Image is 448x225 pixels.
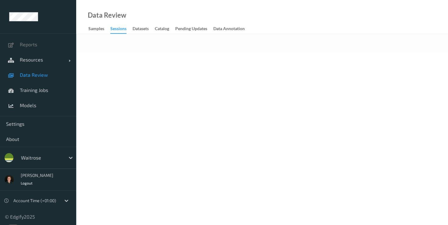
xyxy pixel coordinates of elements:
[155,26,169,33] div: Catalog
[175,25,213,33] a: Pending Updates
[213,26,245,33] div: Data Annotation
[88,12,126,18] div: Data Review
[88,26,104,33] div: Samples
[133,25,155,33] a: Datasets
[110,25,133,34] a: Sessions
[155,25,175,33] a: Catalog
[88,25,110,33] a: Samples
[175,26,207,33] div: Pending Updates
[213,25,251,33] a: Data Annotation
[133,26,149,33] div: Datasets
[110,26,126,34] div: Sessions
